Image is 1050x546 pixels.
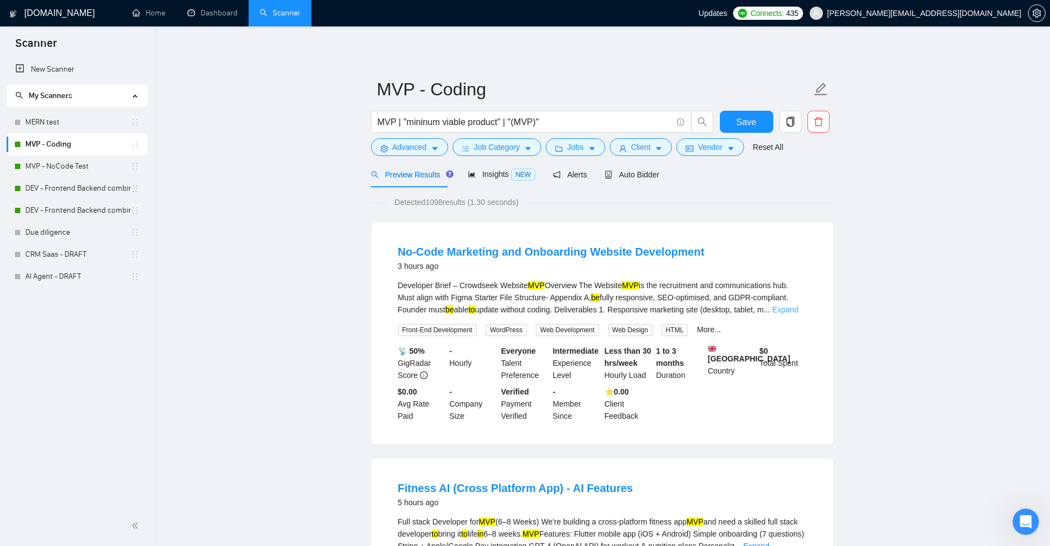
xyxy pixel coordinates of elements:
[486,324,527,336] span: WordPress
[131,140,139,149] span: holder
[131,118,139,127] span: holder
[7,199,147,221] li: DEV - Frontend Backend combinations EU, UAE
[499,345,551,381] div: Talent Preference
[131,184,139,193] span: holder
[738,9,747,18] img: upwork-logo.png
[697,325,721,334] a: More...
[591,293,600,302] mark: be
[622,281,638,290] mark: MVP
[131,520,142,531] span: double-left
[753,141,783,153] a: Reset All
[131,162,139,171] span: holder
[524,144,532,153] span: caret-down
[351,4,372,25] button: Collapse window
[686,144,693,153] span: idcard
[7,133,147,155] li: MVP - Coding
[720,111,773,133] button: Save
[7,4,28,25] button: go back
[445,169,455,179] div: Tooltip anchor
[708,345,716,353] img: 🇬🇧
[260,8,300,18] a: searchScanner
[736,115,756,129] span: Save
[7,58,147,80] li: New Scanner
[551,345,602,381] div: Experience Level
[7,155,147,177] li: MVP - NoCode Test
[605,387,629,396] b: ⭐️ 0.00
[15,91,72,100] span: My Scanners
[420,371,428,379] span: info-circle
[7,244,147,266] li: CRM Saas - DRAFT
[377,75,811,103] input: Scanner name...
[187,8,238,18] a: dashboardDashboard
[814,82,828,96] span: edit
[474,141,520,153] span: Job Category
[553,347,599,355] b: Intermediate
[15,58,138,80] a: New Scanner
[7,266,147,288] li: AI Agent - DRAFT
[25,221,131,244] a: Due diligence
[25,199,131,221] a: DEV - Frontend Backend combinations EU, [GEOGRAPHIC_DATA]
[131,228,139,237] span: holder
[398,496,633,509] div: 5 hours ago
[25,266,131,288] a: AI Agent - DRAFT
[447,386,499,422] div: Company Size
[1029,9,1045,18] span: setting
[656,347,684,367] b: 1 to 3 months
[553,171,561,179] span: notification
[7,111,147,133] li: MERN test
[131,206,139,215] span: holder
[25,133,131,155] a: MVP - Coding
[661,324,688,336] span: HTML
[676,138,744,156] button: idcardVendorcaret-down
[780,117,801,127] span: copy
[431,144,439,153] span: caret-down
[468,170,476,178] span: area-chart
[610,138,672,156] button: userClientcaret-down
[631,141,651,153] span: Client
[447,345,499,381] div: Hourly
[449,387,452,396] b: -
[708,345,790,363] b: [GEOGRAPHIC_DATA]
[468,170,535,179] span: Insights
[779,111,801,133] button: copy
[398,324,477,336] span: Front-End Development
[553,170,587,179] span: Alerts
[7,35,66,58] span: Scanner
[453,138,541,156] button: barsJob Categorycaret-down
[469,305,475,314] mark: to
[501,347,536,355] b: Everyone
[25,244,131,266] a: CRM Saas - DRAFT
[654,345,706,381] div: Duration
[15,91,23,99] span: search
[392,141,427,153] span: Advanced
[605,347,651,367] b: Less than 30 hrs/week
[605,170,659,179] span: Auto Bidder
[511,169,535,181] span: NEW
[25,155,131,177] a: MVP - NoCode Test
[132,8,165,18] a: homeHome
[687,517,703,526] mark: MVP
[398,246,704,258] a: No-Code Marketing and Onboarding Website Development
[757,345,809,381] div: Total Spent
[7,221,147,244] li: Due diligence
[523,529,539,538] mark: MVP
[760,347,768,355] b: $ 0
[131,272,139,281] span: holder
[479,517,496,526] mark: MVP
[602,386,654,422] div: Client Feedback
[378,115,672,129] input: Search Freelance Jobs...
[25,177,131,199] a: DEV - Frontend Backend combinations US CAN, AUS [GEOGRAPHIC_DATA]
[461,529,468,538] mark: to
[387,196,526,208] span: Detected 1098 results (1.30 seconds)
[698,9,727,18] span: Updates
[546,138,605,156] button: folderJobscaret-down
[398,347,425,355] b: 📡 50%
[445,305,454,314] mark: be
[371,171,379,179] span: search
[432,529,438,538] mark: to
[380,144,388,153] span: setting
[677,118,684,126] span: info-circle
[698,141,722,153] span: Vendor
[398,387,417,396] b: $0.00
[1028,9,1046,18] a: setting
